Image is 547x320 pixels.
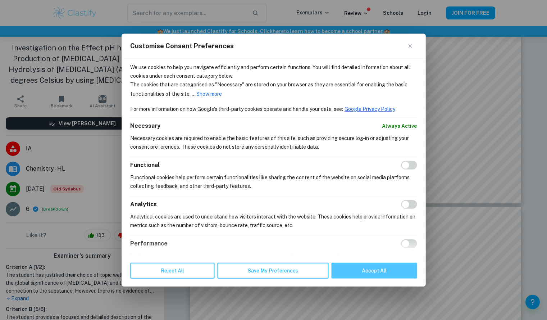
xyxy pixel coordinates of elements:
span: Customise Consent Preferences [130,41,234,50]
p: The cookies that are categorised as "Necessary" are stored on your browser as they are essential ... [130,80,417,99]
button: Save My Preferences [217,263,328,279]
button: Reject All [130,263,214,279]
button: Close [408,41,417,50]
input: Enable Analytics [401,200,417,208]
button: Analytics [130,200,157,208]
input: Enable Functional [401,161,417,169]
a: Google Privacy Policy [344,105,396,112]
p: For more information on how Google's third-party cookies operate and handle your data, see: [130,104,417,113]
button: Necessary [130,121,160,130]
button: Show more [196,89,223,99]
img: Close [408,44,412,48]
span: Always Active [382,121,417,130]
button: Accept All [331,263,417,279]
div: Customise Consent Preferences [122,33,425,286]
p: Analytical cookies are used to understand how visitors interact with the website. These cookies h... [130,212,417,229]
p: We use cookies to help you navigate efficiently and perform certain functions. You will find deta... [130,63,417,80]
p: Necessary cookies are required to enable the basic features of this site, such as providing secur... [130,134,417,151]
p: Functional cookies help perform certain functionalities like sharing the content of the website o... [130,173,417,190]
button: Performance [130,239,168,248]
button: Functional [130,161,160,169]
input: Enable Performance [401,239,417,248]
